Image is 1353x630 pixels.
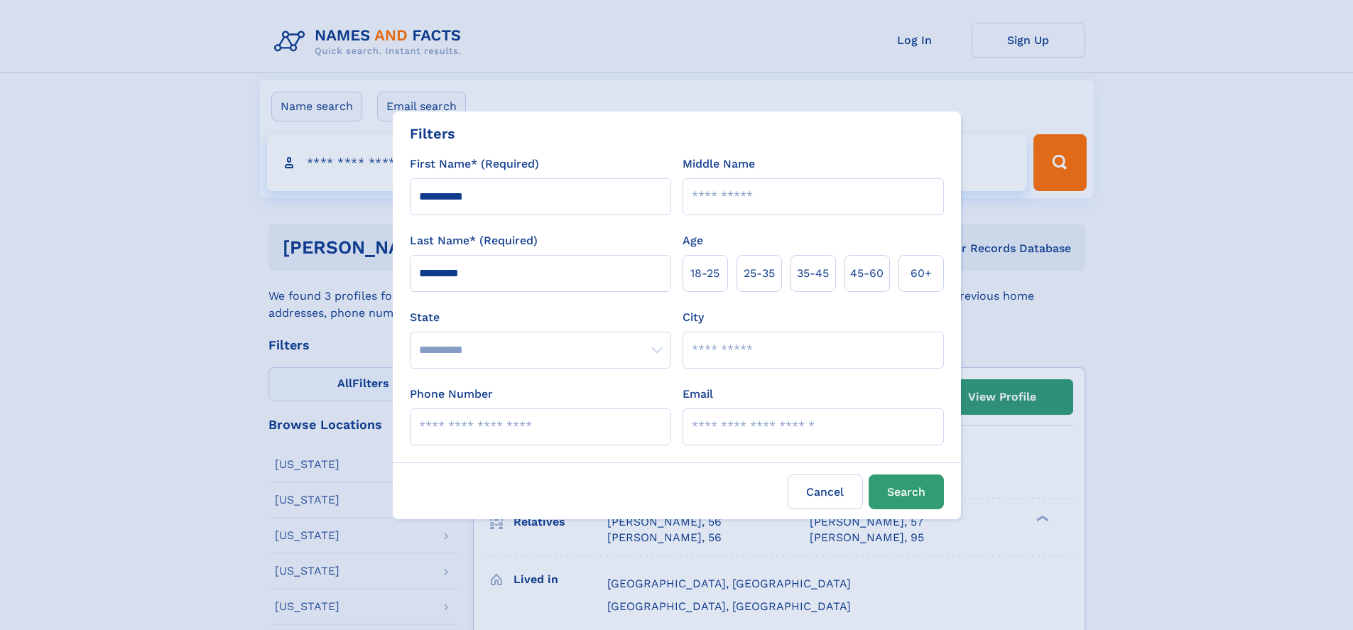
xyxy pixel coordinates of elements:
label: Last Name* (Required) [410,232,538,249]
div: Filters [410,123,455,144]
span: 35‑45 [797,265,829,282]
span: 45‑60 [850,265,884,282]
span: 60+ [911,265,932,282]
label: Phone Number [410,386,493,403]
span: 25‑35 [744,265,775,282]
label: State [410,309,671,326]
label: Age [683,232,703,249]
label: First Name* (Required) [410,156,539,173]
label: City [683,309,704,326]
span: 18‑25 [690,265,719,282]
label: Middle Name [683,156,755,173]
button: Search [869,474,944,509]
label: Cancel [788,474,863,509]
label: Email [683,386,713,403]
